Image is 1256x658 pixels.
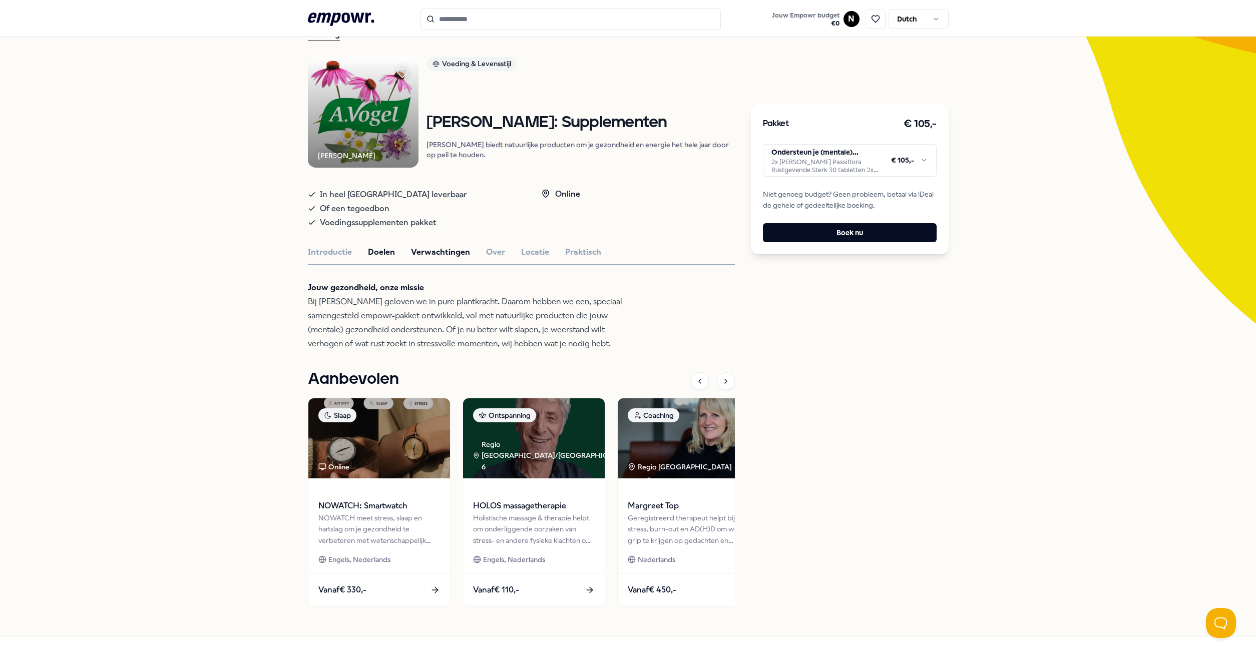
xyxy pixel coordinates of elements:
button: Doelen [368,246,395,259]
button: Locatie [521,246,549,259]
a: Voeding & Levensstijl [427,57,735,75]
h1: Aanbevolen [308,367,399,392]
div: Slaap [318,408,356,422]
button: Jouw Empowr budget€0 [770,10,842,30]
div: Coaching [628,408,679,422]
div: Ontspanning [473,408,536,422]
span: HOLOS massagetherapie [473,499,595,512]
div: Regio [GEOGRAPHIC_DATA] [628,461,733,472]
span: Vanaf € 110,- [473,583,519,596]
p: [PERSON_NAME] biedt natuurlijke producten om je gezondheid en energie het hele jaar door op peil ... [427,140,735,160]
button: Over [486,246,505,259]
h1: [PERSON_NAME]: Supplementen [427,114,735,132]
span: Voedingssupplementen pakket [320,216,436,230]
img: package image [618,398,759,478]
span: Margreet Top [628,499,749,512]
iframe: Help Scout Beacon - Open [1206,608,1236,638]
div: Geregistreerd therapeut helpt bij stress, burn-out en AD(H)D om weer grip te krijgen op gedachten... [628,512,749,546]
div: Online [318,461,349,472]
a: package imageOntspanningRegio [GEOGRAPHIC_DATA]/[GEOGRAPHIC_DATA] + 6HOLOS massagetherapieHolisti... [463,398,605,606]
span: Niet genoeg budget? Geen probleem, betaal via iDeal de gehele of gedeeltelijke boeking. [763,189,937,211]
button: N [844,11,860,27]
span: Engels, Nederlands [328,554,390,565]
span: Vanaf € 330,- [318,583,366,596]
span: Of een tegoedbon [320,202,389,216]
button: Verwachtingen [411,246,470,259]
h3: Pakket [763,118,789,131]
span: € 0 [772,20,840,28]
div: NOWATCH meet stress, slaap en hartslag om je gezondheid te verbeteren met wetenschappelijk gevali... [318,512,440,546]
a: package imageSlaapOnlineNOWATCH: SmartwatchNOWATCH meet stress, slaap en hartslag om je gezondhei... [308,398,451,606]
span: NOWATCH: Smartwatch [318,499,440,512]
div: Regio [GEOGRAPHIC_DATA]/[GEOGRAPHIC_DATA] + 6 [473,439,639,472]
button: Praktisch [565,246,601,259]
div: Online [541,188,580,201]
a: Jouw Empowr budget€0 [768,9,844,30]
span: In heel [GEOGRAPHIC_DATA] leverbaar [320,188,467,202]
button: Introductie [308,246,352,259]
div: [PERSON_NAME] [318,150,375,161]
img: package image [308,398,450,478]
p: Bij [PERSON_NAME] geloven we in pure plantkracht. Daarom hebben we een, speciaal samengesteld emp... [308,281,633,351]
img: package image [463,398,605,478]
span: Nederlands [638,554,675,565]
button: Boek nu [763,223,937,242]
input: Search for products, categories or subcategories [421,8,721,30]
h3: € 105,- [904,116,937,132]
div: Holistische massage & therapie helpt om onderliggende oorzaken van stress- en andere fysieke klac... [473,512,595,546]
div: Voeding & Levensstijl [427,57,517,71]
a: package imageCoachingRegio [GEOGRAPHIC_DATA] Margreet TopGeregistreerd therapeut helpt bij stress... [617,398,760,606]
span: Jouw Empowr budget [772,12,840,20]
span: Engels, Nederlands [483,554,545,565]
span: Vanaf € 450,- [628,583,676,596]
strong: Jouw gezondheid, onze missie [308,283,424,292]
img: Product Image [308,57,418,168]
